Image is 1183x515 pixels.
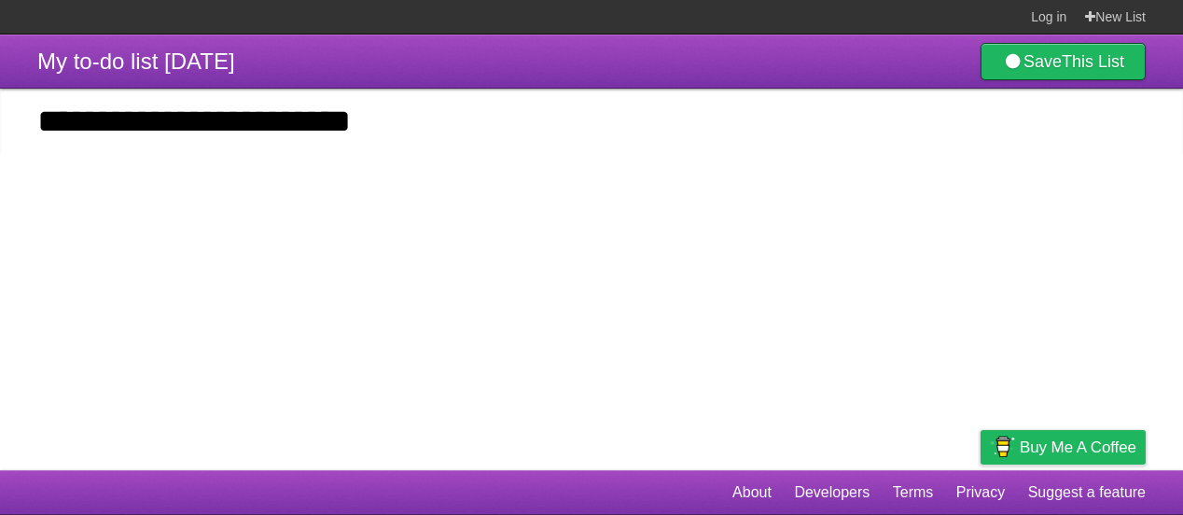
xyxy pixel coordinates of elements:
[732,475,772,510] a: About
[893,475,934,510] a: Terms
[981,430,1146,465] a: Buy me a coffee
[981,43,1146,80] a: SaveThis List
[1020,431,1136,464] span: Buy me a coffee
[1028,475,1146,510] a: Suggest a feature
[37,49,235,74] span: My to-do list [DATE]
[990,431,1015,463] img: Buy me a coffee
[1062,52,1124,71] b: This List
[956,475,1005,510] a: Privacy
[794,475,870,510] a: Developers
